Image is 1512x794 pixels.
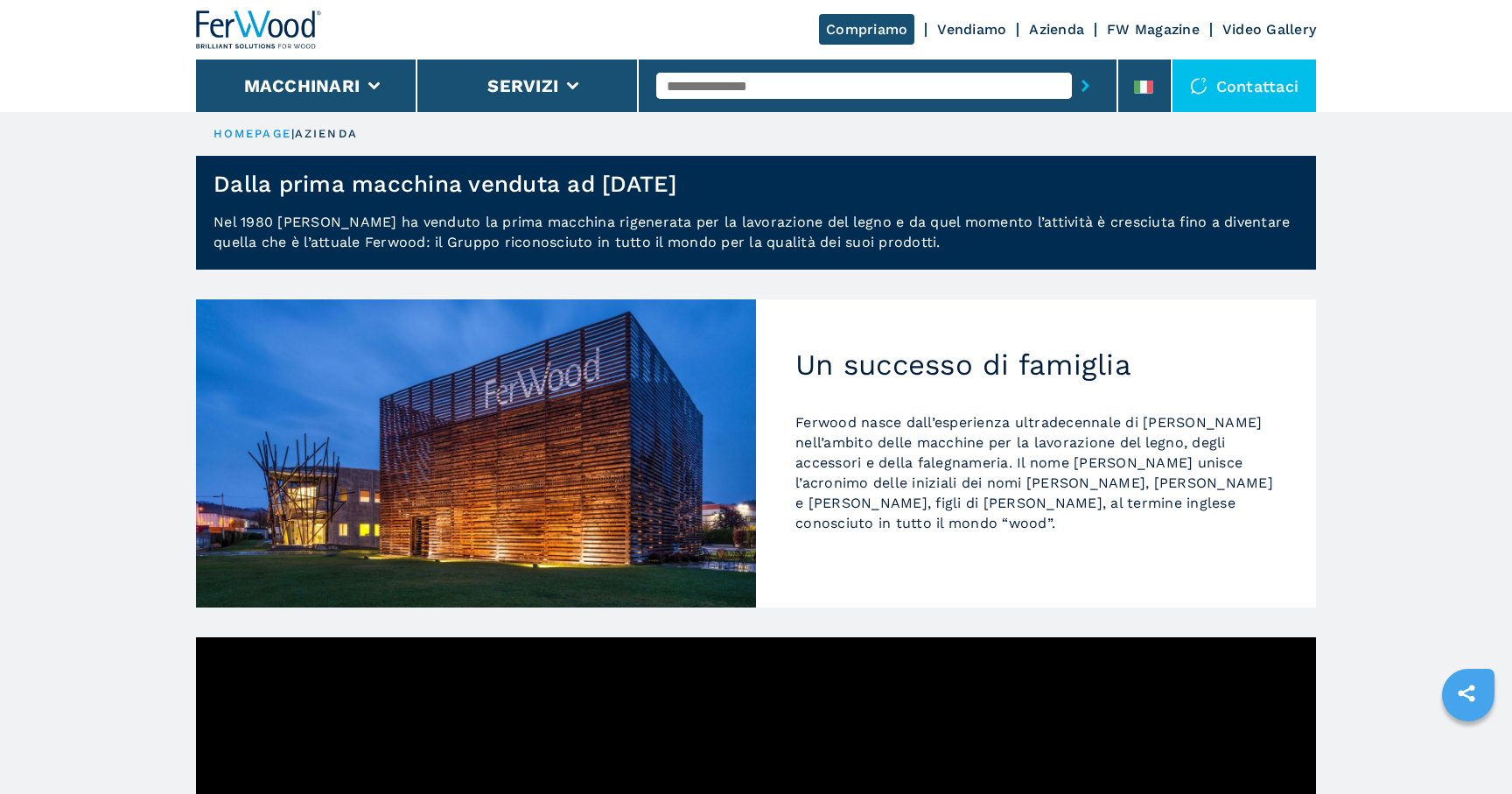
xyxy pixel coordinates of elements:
img: Ferwood [196,11,322,49]
button: Macchinari [244,75,360,96]
p: Ferwood nasce dall’esperienza ultradecennale di [PERSON_NAME] nell’ambito delle macchine per la l... [795,412,1277,533]
a: Video Gallery [1222,21,1316,38]
a: sharethis [1445,671,1488,715]
div: Contattaci [1172,60,1317,112]
img: Un successo di famiglia [196,299,756,608]
h1: Dalla prima macchina venduta ad [DATE] [213,170,677,198]
a: Azienda [1029,21,1084,38]
img: Contattaci [1190,77,1207,95]
a: Vendiamo [937,21,1006,38]
span: | [291,127,295,140]
p: azienda [295,126,358,142]
button: Servizi [487,75,558,96]
a: FW Magazine [1107,21,1200,38]
p: Nel 1980 [PERSON_NAME] ha venduto la prima macchina rigenerata per la lavorazione del legno e da ... [196,212,1316,270]
iframe: Chat [1438,715,1499,781]
h2: Un successo di famiglia [795,348,1277,383]
a: HOMEPAGE [213,127,291,140]
a: Compriamo [819,14,914,45]
button: submit-button [1072,66,1099,106]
